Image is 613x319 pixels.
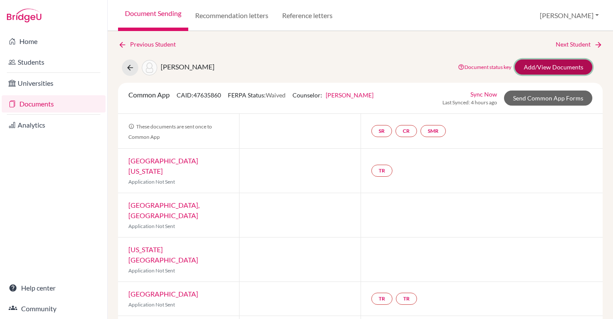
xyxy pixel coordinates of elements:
[128,267,175,274] span: Application Not Sent
[458,64,511,70] a: Document status key
[504,91,592,106] a: Send Common App Forms
[177,91,221,99] span: CAID: 47635860
[420,125,446,137] a: SMR
[228,91,286,99] span: FERPA Status:
[396,293,417,305] a: TR
[470,90,497,99] a: Sync Now
[2,95,106,113] a: Documents
[326,91,373,99] a: [PERSON_NAME]
[536,7,603,24] button: [PERSON_NAME]
[2,300,106,317] a: Community
[266,91,286,99] span: Waived
[128,156,198,175] a: [GEOGRAPHIC_DATA][US_STATE]
[7,9,41,22] img: Bridge-U
[128,301,175,308] span: Application Not Sent
[292,91,373,99] span: Counselor:
[128,245,198,264] a: [US_STATE][GEOGRAPHIC_DATA]
[2,33,106,50] a: Home
[371,125,392,137] a: SR
[371,165,392,177] a: TR
[371,293,392,305] a: TR
[2,279,106,297] a: Help center
[2,116,106,134] a: Analytics
[395,125,417,137] a: CR
[442,99,497,106] span: Last Synced: 4 hours ago
[128,178,175,185] span: Application Not Sent
[128,201,199,219] a: [GEOGRAPHIC_DATA], [GEOGRAPHIC_DATA]
[515,59,592,75] a: Add/View Documents
[128,91,170,99] span: Common App
[128,123,212,140] span: These documents are sent once to Common App
[556,40,603,49] a: Next Student
[128,223,175,229] span: Application Not Sent
[128,290,198,298] a: [GEOGRAPHIC_DATA]
[161,63,215,71] span: [PERSON_NAME]
[118,40,183,49] a: Previous Student
[2,53,106,71] a: Students
[2,75,106,92] a: Universities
